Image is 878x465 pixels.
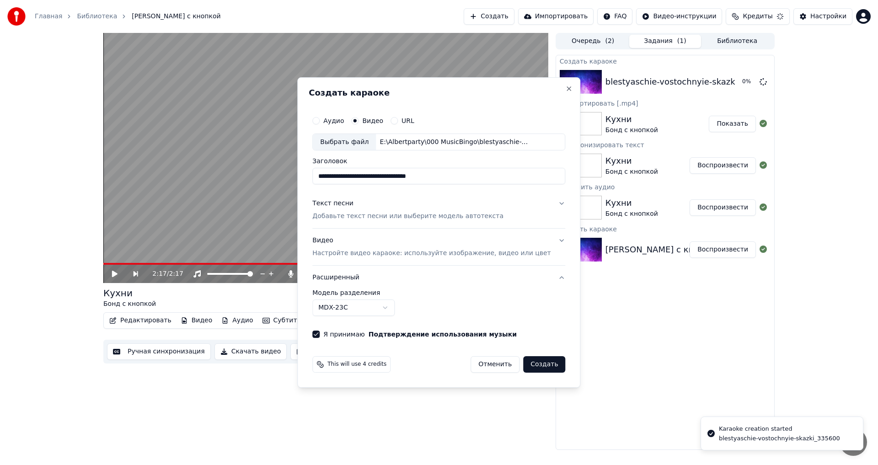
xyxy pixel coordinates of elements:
label: Заголовок [312,158,565,165]
label: Видео [362,118,383,124]
span: This will use 4 credits [327,361,386,368]
label: Я принимаю [323,331,517,337]
div: Расширенный [312,289,565,323]
button: Отменить [471,356,519,373]
label: Аудио [323,118,344,124]
p: Настройте видео караоке: используйте изображение, видео или цвет [312,249,551,258]
p: Добавьте текст песни или выберите модель автотекста [312,212,503,221]
button: ВидеоНастройте видео караоке: используйте изображение, видео или цвет [312,229,565,266]
div: Текст песни [312,199,353,208]
div: Видео [312,236,551,258]
label: URL [402,118,414,124]
h2: Создать караоке [309,89,569,97]
button: Расширенный [312,266,565,289]
div: E:\Albertparty\000 MusicBingo\blestyaschie-vostochnyie-skazki_335600.mp4 [376,138,531,147]
button: Текст песниДобавьте текст песни или выберите модель автотекста [312,192,565,229]
div: Выбрать файл [313,134,376,150]
label: Модель разделения [312,289,565,296]
button: Я принимаю [369,331,517,337]
button: Создать [523,356,565,373]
